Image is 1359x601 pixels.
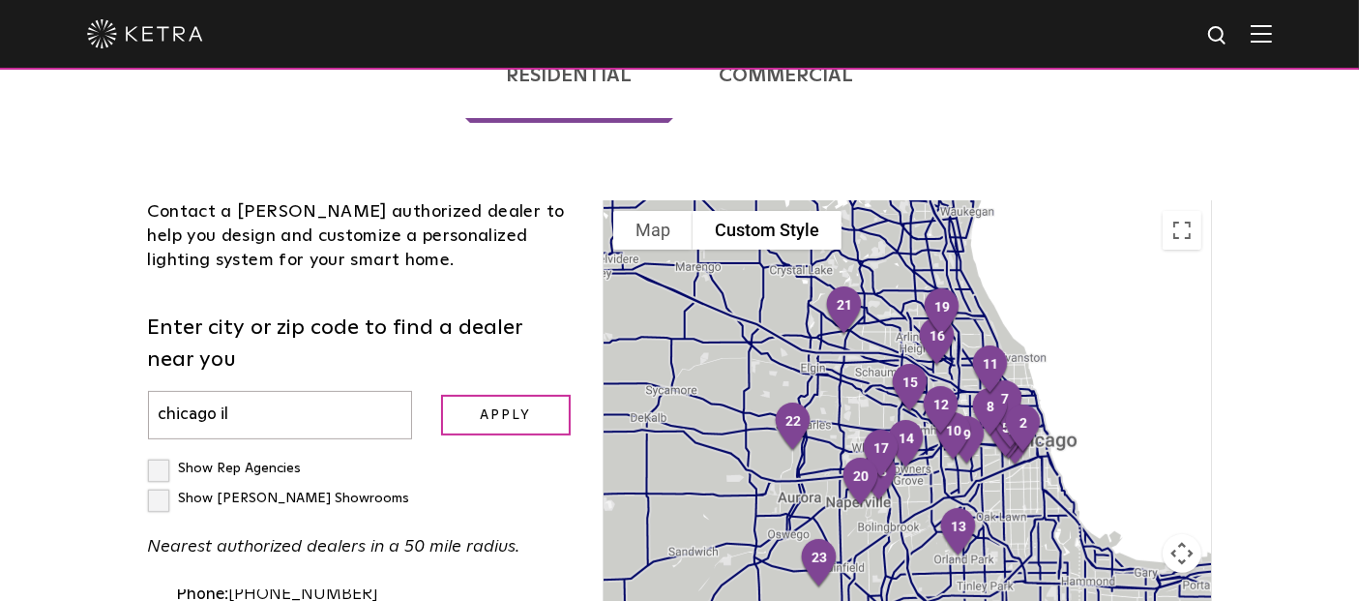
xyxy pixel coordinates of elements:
button: Map camera controls [1163,534,1201,573]
img: search icon [1206,24,1230,48]
div: 17 [853,421,909,489]
div: 11 [962,337,1019,405]
button: Custom Style [693,211,842,250]
div: 23 [791,530,847,598]
p: Nearest authorized dealers in a 50 mile radius. [148,533,575,561]
div: 16 [909,309,965,376]
div: 2 [995,396,1051,464]
div: 22 [765,394,821,462]
label: Show Rep Agencies [148,462,302,475]
div: 15 [882,355,938,423]
label: Enter city or zip code to find a dealer near you [148,313,575,376]
button: Toggle fullscreen view [1163,211,1201,250]
div: 6 [983,392,1039,460]
button: Show street map [613,211,693,250]
div: 12 [913,377,969,445]
div: 19 [914,280,970,347]
div: 13 [931,499,987,567]
img: Hamburger%20Nav.svg [1251,24,1272,43]
div: 14 [878,411,934,479]
div: 18 [851,444,907,512]
a: Residential [465,28,672,123]
div: 7 [977,372,1033,439]
div: 10 [926,404,982,471]
input: Apply [441,395,571,436]
a: Commercial [678,28,894,123]
div: Contact a [PERSON_NAME] authorized dealer to help you design and customize a personalized lightin... [148,200,575,274]
div: 3 [987,395,1043,463]
div: 20 [833,449,889,517]
input: Enter city or zip code [148,391,412,440]
div: 21 [816,278,872,346]
label: Show [PERSON_NAME] Showrooms [148,492,410,505]
img: ketra-logo-2019-white [87,19,203,48]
